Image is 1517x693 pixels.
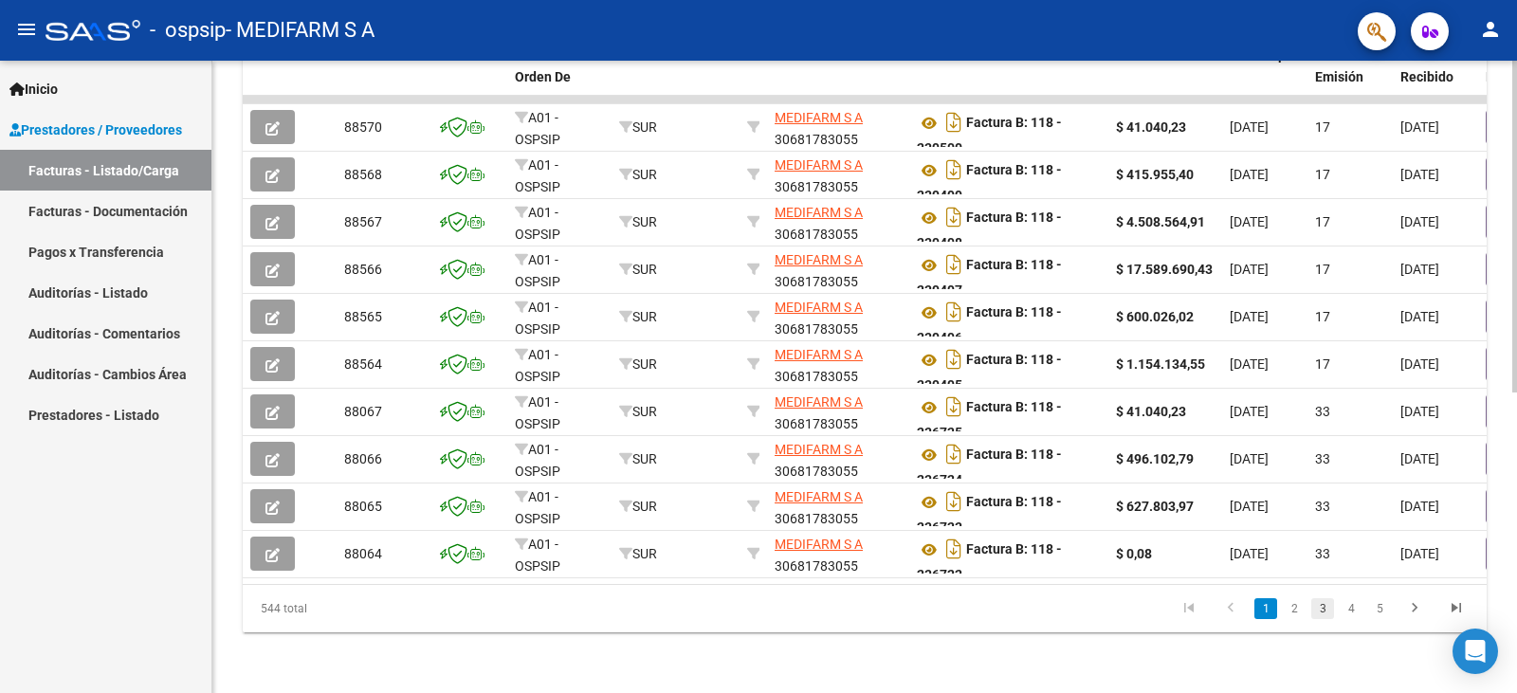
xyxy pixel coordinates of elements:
span: Facturado x Orden De [515,47,586,84]
strong: Factura B: 118 - 239495 [917,353,1062,393]
strong: Factura B: 118 - 239496 [917,305,1062,346]
i: Descargar documento [941,249,966,280]
li: page 1 [1252,593,1280,625]
strong: Factura B: 118 - 236722 [917,542,1062,583]
span: A01 - OSPSIP [515,205,560,242]
span: MEDIFARM S A [775,442,863,457]
span: [DATE] [1230,167,1269,182]
span: - ospsip [150,9,226,51]
strong: $ 600.026,02 [1116,309,1194,324]
strong: $ 41.040,23 [1116,119,1186,135]
span: MEDIFARM S A [775,394,863,410]
mat-icon: person [1479,18,1502,41]
span: 88067 [344,404,382,419]
span: 33 [1315,499,1330,514]
span: SUR [619,214,657,229]
span: A01 - OSPSIP [515,157,560,194]
strong: $ 1.154.134,55 [1116,356,1205,372]
span: [DATE] [1400,499,1439,514]
li: page 3 [1308,593,1337,625]
span: MEDIFARM S A [775,300,863,315]
span: 17 [1315,214,1330,229]
span: [DATE] [1230,309,1269,324]
div: 30681783055 [775,486,902,526]
i: Descargar documento [941,344,966,374]
span: A01 - OSPSIP [515,300,560,337]
span: MEDIFARM S A [775,110,863,125]
strong: Factura B: 118 - 236725 [917,400,1062,441]
datatable-header-cell: Fecha Recibido [1393,35,1478,119]
span: 88064 [344,546,382,561]
a: 1 [1254,598,1277,619]
datatable-header-cell: Fecha Cpbt [1222,35,1307,119]
span: SUR [619,119,657,135]
span: [DATE] [1230,262,1269,277]
strong: Factura B: 118 - 239499 [917,163,1062,204]
div: Open Intercom Messenger [1453,629,1498,674]
span: MEDIFARM S A [775,347,863,362]
li: page 5 [1365,593,1394,625]
span: 88564 [344,356,382,372]
span: 17 [1315,119,1330,135]
span: 17 [1315,309,1330,324]
div: 30681783055 [775,392,902,431]
i: Descargar documento [941,107,966,137]
a: go to next page [1397,598,1433,619]
strong: $ 41.040,23 [1116,404,1186,419]
span: [DATE] [1400,451,1439,466]
span: A01 - OSPSIP [515,537,560,574]
span: [DATE] [1400,356,1439,372]
i: Descargar documento [941,486,966,517]
span: [DATE] [1400,262,1439,277]
datatable-header-cell: Area [612,35,740,119]
span: MEDIFARM S A [775,157,863,173]
datatable-header-cell: CAE [431,35,507,119]
span: SUR [619,356,657,372]
strong: $ 627.803,97 [1116,499,1194,514]
strong: $ 415.955,40 [1116,167,1194,182]
i: Descargar documento [941,439,966,469]
div: 30681783055 [775,202,902,242]
a: 3 [1311,598,1334,619]
li: page 4 [1337,593,1365,625]
span: Fecha Recibido [1400,47,1453,84]
span: A01 - OSPSIP [515,110,560,147]
span: 88568 [344,167,382,182]
i: Descargar documento [941,392,966,422]
strong: Factura B: 118 - 236724 [917,447,1062,488]
strong: $ 17.589.690,43 [1116,262,1213,277]
span: 33 [1315,546,1330,561]
strong: Factura B: 118 - 239497 [917,258,1062,299]
datatable-header-cell: Días desde Emisión [1307,35,1393,119]
span: 88566 [344,262,382,277]
span: SUR [619,167,657,182]
i: Descargar documento [941,297,966,327]
span: SUR [619,262,657,277]
span: Días desde Emisión [1315,47,1381,84]
a: go to first page [1171,598,1207,619]
mat-icon: menu [15,18,38,41]
span: MEDIFARM S A [775,205,863,220]
span: A01 - OSPSIP [515,489,560,526]
strong: $ 496.102,79 [1116,451,1194,466]
span: [DATE] [1400,309,1439,324]
span: 88565 [344,309,382,324]
span: 17 [1315,262,1330,277]
a: 4 [1340,598,1362,619]
li: page 2 [1280,593,1308,625]
span: Prestadores / Proveedores [9,119,182,140]
span: MEDIFARM S A [775,489,863,504]
span: [DATE] [1230,214,1269,229]
div: 544 total [243,585,488,632]
span: 17 [1315,356,1330,372]
datatable-header-cell: CPBT [909,35,1108,119]
span: 88567 [344,214,382,229]
span: 17 [1315,167,1330,182]
span: SUR [619,499,657,514]
i: Descargar documento [941,155,966,185]
span: [DATE] [1230,451,1269,466]
strong: Factura B: 118 - 239500 [917,116,1062,156]
span: [DATE] [1230,546,1269,561]
span: MEDIFARM S A [775,252,863,267]
span: 33 [1315,404,1330,419]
